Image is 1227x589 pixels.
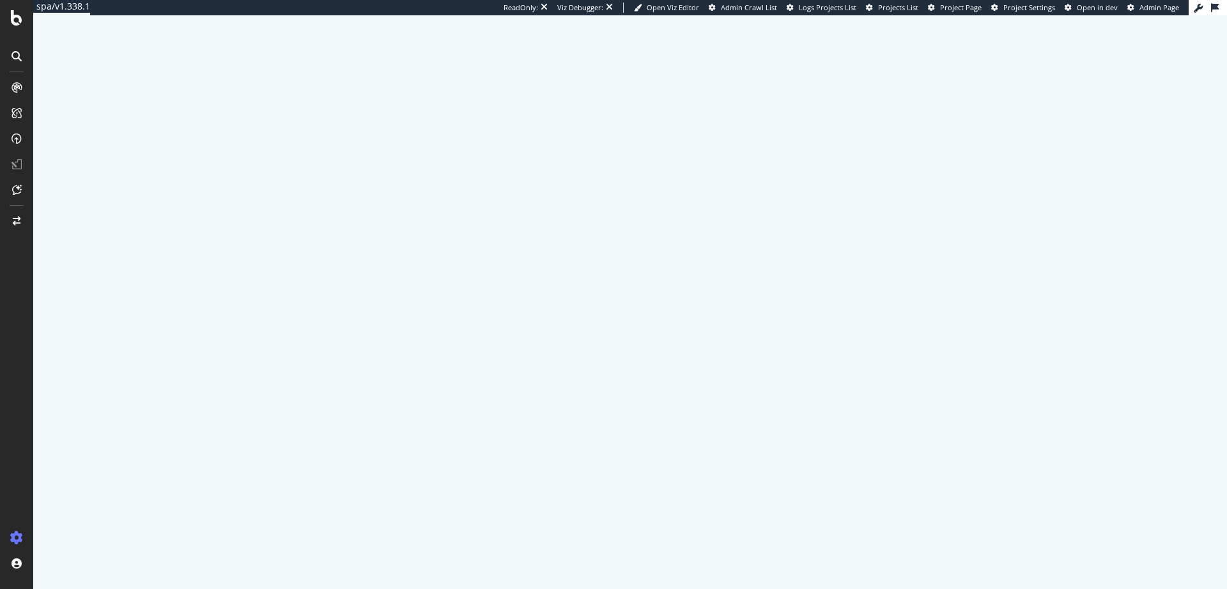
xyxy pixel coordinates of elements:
[787,3,856,13] a: Logs Projects List
[584,269,676,315] div: animation
[1077,3,1118,12] span: Open in dev
[799,3,856,12] span: Logs Projects List
[634,3,699,13] a: Open Viz Editor
[1003,3,1055,12] span: Project Settings
[709,3,777,13] a: Admin Crawl List
[940,3,982,12] span: Project Page
[1065,3,1118,13] a: Open in dev
[721,3,777,12] span: Admin Crawl List
[928,3,982,13] a: Project Page
[866,3,918,13] a: Projects List
[504,3,538,13] div: ReadOnly:
[1127,3,1179,13] a: Admin Page
[557,3,603,13] div: Viz Debugger:
[1139,3,1179,12] span: Admin Page
[878,3,918,12] span: Projects List
[647,3,699,12] span: Open Viz Editor
[991,3,1055,13] a: Project Settings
